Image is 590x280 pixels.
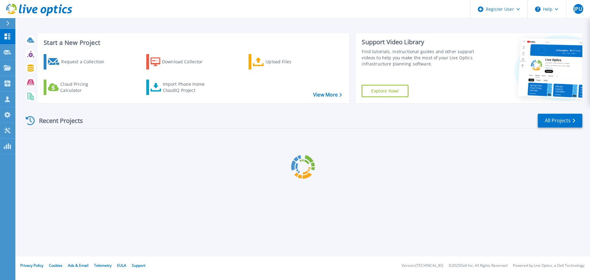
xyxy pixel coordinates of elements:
a: Privacy Policy [20,263,43,268]
a: All Projects [538,114,582,128]
a: Cloud Pricing Calculator [44,80,112,95]
a: Upload Files [249,54,317,69]
div: Import Phone Home CloudIQ Project [163,81,211,93]
a: Request a Collection [44,54,112,69]
span: JPU [574,6,582,11]
a: Explore Now! [362,85,408,97]
div: Recent Projects [24,113,91,128]
li: Version: [TECHNICAL_ID] [402,264,443,268]
a: Telemetry [94,263,112,268]
li: Powered by Live Optics, a Dell Technology [513,264,584,268]
div: Support Video Library [362,38,477,46]
a: Download Collector [146,54,215,69]
div: Upload Files [265,56,315,68]
h3: Start a New Project [44,39,342,46]
a: Ads & Email [68,263,88,268]
a: Cookies [49,263,62,268]
a: View More [313,92,342,98]
div: Request a Collection [61,56,110,68]
div: Download Collector [162,56,211,68]
li: © 2025 Dell Inc. All Rights Reserved [449,264,507,268]
a: Support [132,263,145,268]
div: Find tutorials, instructional guides and other support videos to help you make the most of your L... [362,49,477,67]
div: Cloud Pricing Calculator [60,81,109,93]
a: EULA [117,263,126,268]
